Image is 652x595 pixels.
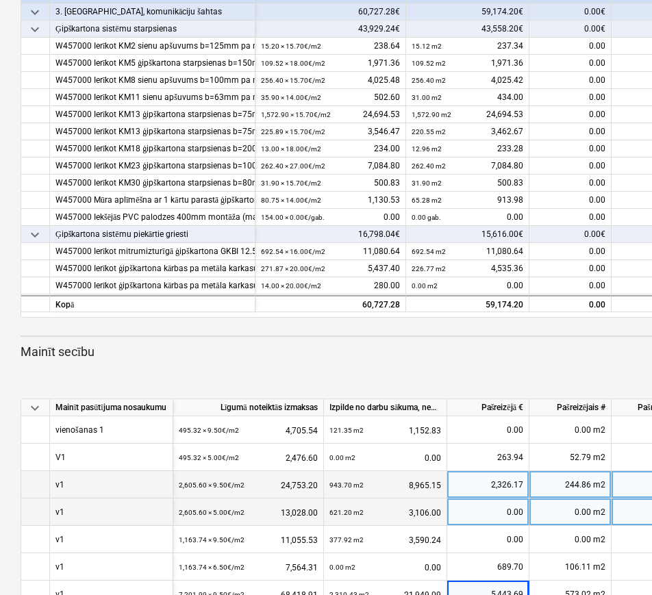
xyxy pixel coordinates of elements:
[412,60,446,67] small: 109.52 m2
[412,157,523,175] div: 7,084.80
[529,243,612,260] div: 0.00
[453,444,523,471] div: 263.94
[412,192,523,209] div: 913.98
[261,128,325,136] small: 225.89 × 15.70€ / m2
[329,564,355,571] small: 0.00 m2
[412,89,523,106] div: 434.00
[261,243,400,260] div: 11,080.64
[27,400,43,416] span: keyboard_arrow_down
[179,471,318,499] div: 24,753.20
[447,399,529,416] div: Pašreizējā €
[261,179,321,187] small: 31.90 × 15.70€ / m2
[529,226,612,243] div: 0.00€
[255,3,406,21] div: 60,727.28€
[27,227,43,243] span: keyboard_arrow_down
[529,553,612,581] div: 106.11 m2
[529,21,612,38] div: 0.00€
[173,399,324,416] div: Līgumā noteiktās izmaksas
[329,536,364,544] small: 377.92 m2
[529,192,612,209] div: 0.00
[412,77,446,84] small: 256.40 m2
[55,260,249,277] div: W457000 Ierīkot ģipškartona kārbas pa metāla karkasu, ventilācijas tīkliem (vert. Un horiz.daļas)...
[261,145,321,153] small: 13.00 × 18.00€ / m2
[329,444,441,472] div: 0.00
[55,471,64,498] div: v1
[55,89,249,106] div: W457000 Ierīkot KM11 sienu apšuvums b=63mm pa metāla karkasu b=50mm ar minerālo skaņas izolāciju ...
[261,123,400,140] div: 3,546.47
[529,55,612,72] div: 0.00
[55,498,64,525] div: v1
[261,265,325,273] small: 271.87 × 20.00€ / m2
[412,106,523,123] div: 24,694.53
[453,553,523,581] div: 689.70
[529,526,612,553] div: 0.00 m2
[27,21,43,38] span: keyboard_arrow_down
[412,55,523,72] div: 1,971.36
[329,498,441,527] div: 3,106.00
[529,89,612,106] div: 0.00
[453,526,523,553] div: 0.00
[261,162,325,170] small: 262.40 × 27.00€ / m2
[27,4,43,21] span: keyboard_arrow_down
[329,427,364,434] small: 121.35 m2
[261,77,325,84] small: 256.40 × 15.70€ / m2
[412,72,523,89] div: 4,025.42
[261,197,321,204] small: 80.75 × 14.00€ / m2
[529,157,612,175] div: 0.00
[261,106,400,123] div: 24,694.53
[529,3,612,21] div: 0.00€
[412,128,446,136] small: 220.55 m2
[406,21,529,38] div: 43,558.20€
[261,60,325,67] small: 109.52 × 18.00€ / m2
[412,260,523,277] div: 4,535.36
[329,416,441,444] div: 1,152.83
[412,175,523,192] div: 500.83
[55,157,249,175] div: W457000 Ierīkot KM23 ģipškartona starpsienas b=100mm pa metāla karkasu b=50mm, abpusēji apšūts ar...
[261,214,325,221] small: 154.00 × 0.00€ / gab.
[55,444,66,470] div: V1
[179,454,239,461] small: 495.32 × 5.00€ / m2
[412,94,442,101] small: 31.00 m2
[529,38,612,55] div: 0.00
[529,209,612,226] div: 0.00
[329,526,441,554] div: 3,590.24
[412,197,442,204] small: 65.28 m2
[529,444,612,471] div: 52.79 m2
[329,481,364,489] small: 943.70 m2
[261,296,400,314] div: 60,727.28
[529,123,612,140] div: 0.00
[329,454,355,461] small: 0.00 m2
[412,42,442,50] small: 15.12 m2
[55,106,249,123] div: W457000 Ierīkot KM13 ģipškartona starpsienas b=75mm pa metāla karkasu b=50mm ar minerālo skaņas i...
[261,72,400,89] div: 4,025.48
[412,296,523,314] div: 59,174.20
[55,175,249,192] div: W457000 Ierīkot KM30 ģipškartona starpsienas b=80mm pa metāla karkasu b=50mm, vienpusēji apšūtas ...
[55,416,104,443] div: vienošanas 1
[329,553,441,581] div: 0.00
[412,243,523,260] div: 11,080.64
[412,179,442,187] small: 31.90 m2
[55,226,249,243] div: Ģipškartona sistēmu piekārtie griesti
[529,416,612,444] div: 0.00 m2
[453,471,523,498] div: 2,326.17
[529,175,612,192] div: 0.00
[55,209,249,226] div: W457000 Iekšējās PVC palodzes 400mm montāža (materiāls iekļauts pie PVC logu izgatavošanas 4.1.sa...
[412,282,438,290] small: 0.00 m2
[179,553,318,581] div: 7,564.31
[529,498,612,526] div: 0.00 m2
[55,38,249,55] div: W457000 Ierīkot KM2 sienu apšuvums b=125mm pa metāla karkasu b=100mm ar minerālo skaņas izolāciju...
[412,277,523,294] div: 0.00
[412,111,451,118] small: 1,572.90 m2
[261,248,325,255] small: 692.54 × 16.00€ / m2
[529,106,612,123] div: 0.00
[179,536,244,544] small: 1,163.74 × 9.50€ / m2
[261,277,400,294] div: 280.00
[412,145,442,153] small: 12.96 m2
[261,94,321,101] small: 35.90 × 14.00€ / m2
[529,277,612,294] div: 0.00
[261,209,400,226] div: 0.00
[179,509,244,516] small: 2,605.60 × 5.00€ / m2
[179,416,318,444] div: 4,705.54
[412,265,446,273] small: 226.77 m2
[529,399,612,416] div: Pašreizējais #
